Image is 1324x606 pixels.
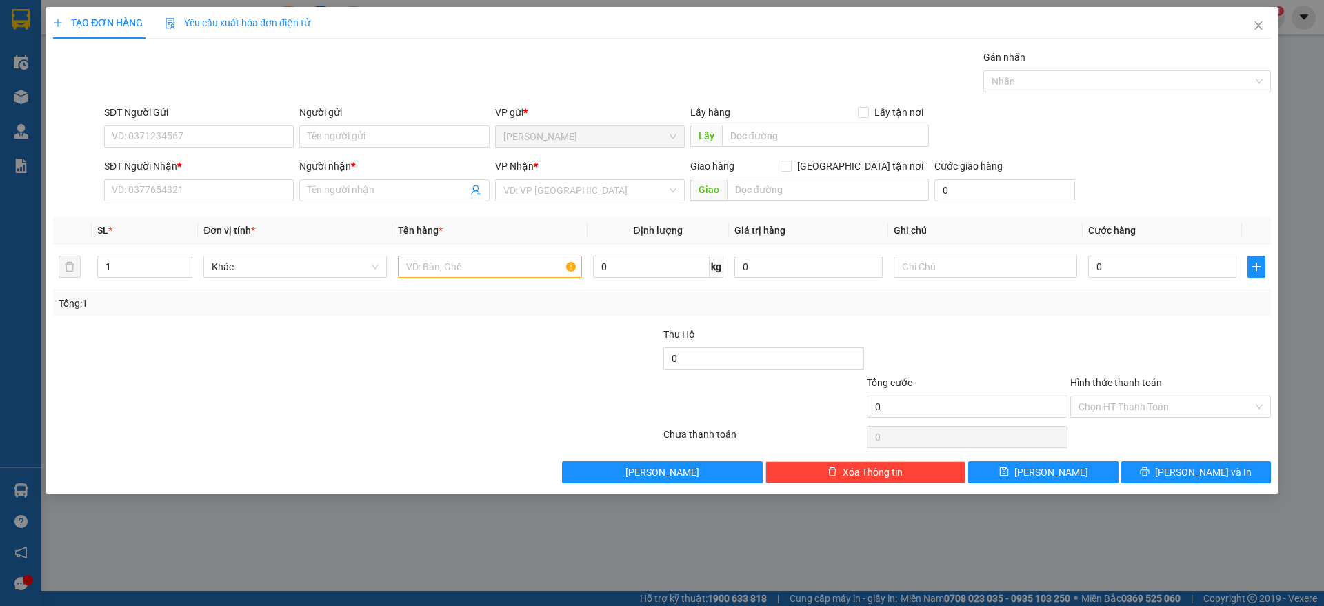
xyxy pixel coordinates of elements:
[165,18,176,29] img: icon
[869,105,929,120] span: Lấy tận nơi
[827,467,837,478] span: delete
[59,256,81,278] button: delete
[722,125,929,147] input: Dọc đường
[470,185,481,196] span: user-add
[690,107,730,118] span: Lấy hàng
[495,161,534,172] span: VP Nhận
[212,256,379,277] span: Khác
[999,467,1009,478] span: save
[867,377,912,388] span: Tổng cước
[59,296,511,311] div: Tổng: 1
[634,225,683,236] span: Định lượng
[734,225,785,236] span: Giá trị hàng
[727,179,929,201] input: Dọc đường
[104,159,294,174] div: SĐT Người Nhận
[983,52,1025,63] label: Gán nhãn
[934,161,1003,172] label: Cước giao hàng
[398,256,581,278] input: VD: Bàn, Ghế
[663,329,695,340] span: Thu Hộ
[53,18,63,28] span: plus
[690,179,727,201] span: Giao
[625,465,699,480] span: [PERSON_NAME]
[894,256,1077,278] input: Ghi Chú
[562,461,763,483] button: [PERSON_NAME]
[1014,465,1088,480] span: [PERSON_NAME]
[104,105,294,120] div: SĐT Người Gửi
[710,256,723,278] span: kg
[843,465,903,480] span: Xóa Thông tin
[53,17,143,28] span: TẠO ĐƠN HÀNG
[765,461,966,483] button: deleteXóa Thông tin
[1155,465,1252,480] span: [PERSON_NAME] và In
[398,225,443,236] span: Tên hàng
[888,217,1083,244] th: Ghi chú
[1253,20,1264,31] span: close
[792,159,929,174] span: [GEOGRAPHIC_DATA] tận nơi
[165,17,310,28] span: Yêu cầu xuất hóa đơn điện tử
[734,256,883,278] input: 0
[1239,7,1278,46] button: Close
[503,126,676,147] span: Gia Kiệm
[1248,261,1265,272] span: plus
[968,461,1118,483] button: save[PERSON_NAME]
[690,125,722,147] span: Lấy
[1247,256,1265,278] button: plus
[690,161,734,172] span: Giao hàng
[1121,461,1271,483] button: printer[PERSON_NAME] và In
[1140,467,1150,478] span: printer
[1088,225,1136,236] span: Cước hàng
[299,159,489,174] div: Người nhận
[299,105,489,120] div: Người gửi
[495,105,685,120] div: VP gửi
[203,225,255,236] span: Đơn vị tính
[662,427,865,451] div: Chưa thanh toán
[1070,377,1162,388] label: Hình thức thanh toán
[97,225,108,236] span: SL
[934,179,1075,201] input: Cước giao hàng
